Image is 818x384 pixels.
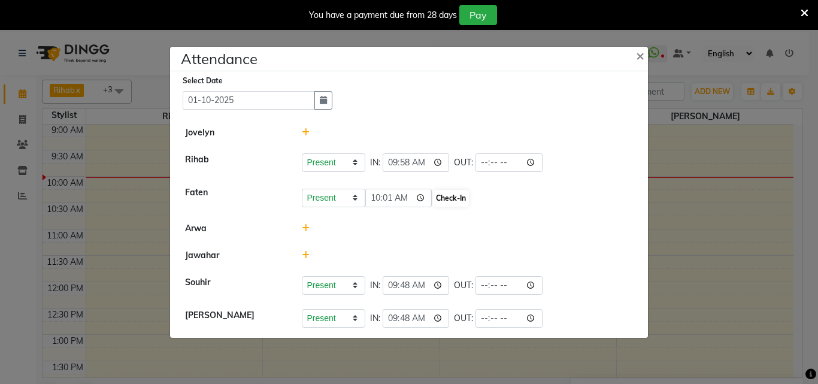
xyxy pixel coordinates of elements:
button: Pay [459,5,497,25]
div: Arwa [176,222,293,235]
span: OUT: [454,279,473,292]
label: Select Date [183,75,223,86]
div: Jawahar [176,249,293,262]
div: You have a payment due from 28 days [309,9,457,22]
span: OUT: [454,312,473,325]
input: Select date [183,91,315,110]
div: Jovelyn [176,126,293,139]
div: Rihab [176,153,293,172]
span: IN: [370,312,380,325]
span: OUT: [454,156,473,169]
span: IN: [370,279,380,292]
span: × [636,46,644,64]
span: IN: [370,156,380,169]
button: Close [626,38,656,72]
div: Faten [176,186,293,208]
div: [PERSON_NAME] [176,309,293,328]
h4: Attendance [181,48,257,69]
button: Check-In [433,190,469,207]
div: Souhir [176,276,293,295]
